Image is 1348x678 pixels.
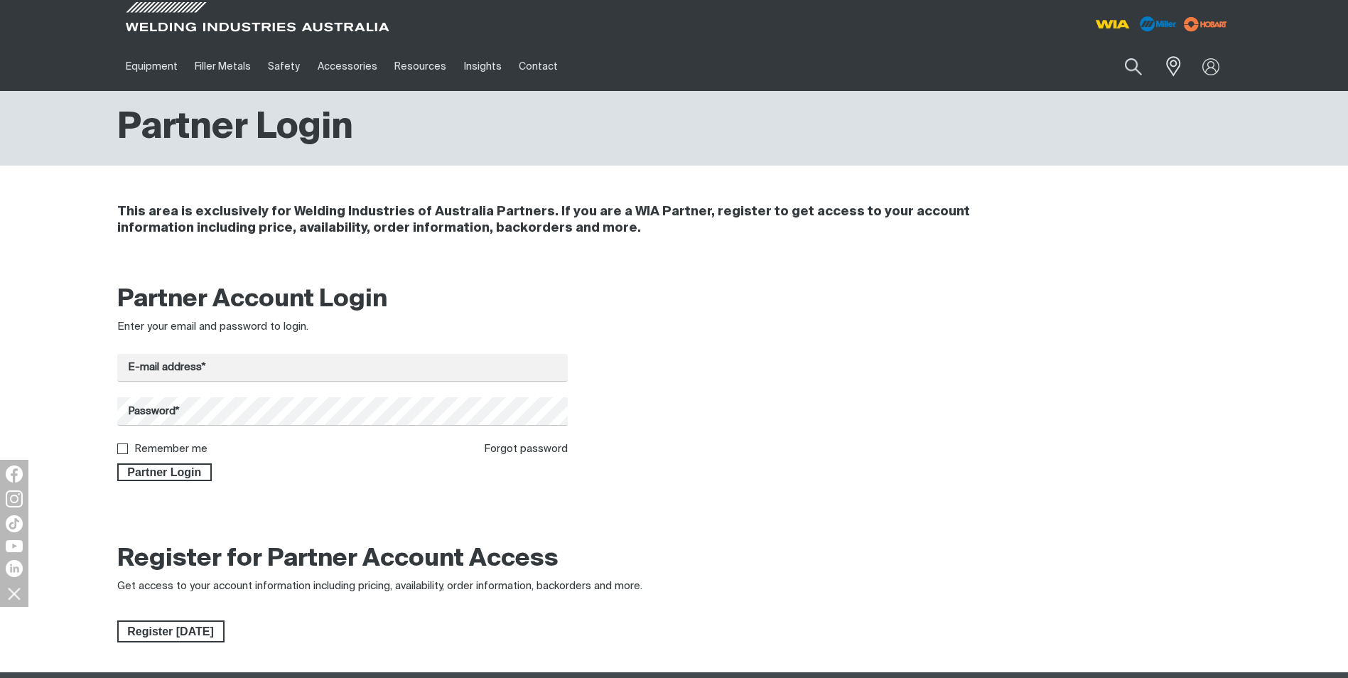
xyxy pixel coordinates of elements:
[186,42,259,91] a: Filler Metals
[117,544,559,575] h2: Register for Partner Account Access
[117,319,568,335] div: Enter your email and password to login.
[6,490,23,507] img: Instagram
[117,204,1042,237] h4: This area is exclusively for Welding Industries of Australia Partners. If you are a WIA Partner, ...
[386,42,455,91] a: Resources
[6,560,23,577] img: LinkedIn
[119,463,211,482] span: Partner Login
[6,515,23,532] img: TikTok
[1109,50,1158,83] button: Search products
[6,466,23,483] img: Facebook
[510,42,566,91] a: Contact
[1180,14,1231,35] img: miller
[119,620,223,643] span: Register [DATE]
[117,581,642,591] span: Get access to your account information including pricing, availability, order information, backor...
[117,284,568,316] h2: Partner Account Login
[2,581,26,606] img: hide socials
[484,443,568,454] a: Forgot password
[6,540,23,552] img: YouTube
[309,42,386,91] a: Accessories
[117,42,186,91] a: Equipment
[134,443,207,454] label: Remember me
[117,42,953,91] nav: Main
[117,463,212,482] button: Partner Login
[259,42,308,91] a: Safety
[455,42,509,91] a: Insights
[117,620,225,643] a: Register Today
[117,105,353,151] h1: Partner Login
[1091,50,1157,83] input: Product name or item number...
